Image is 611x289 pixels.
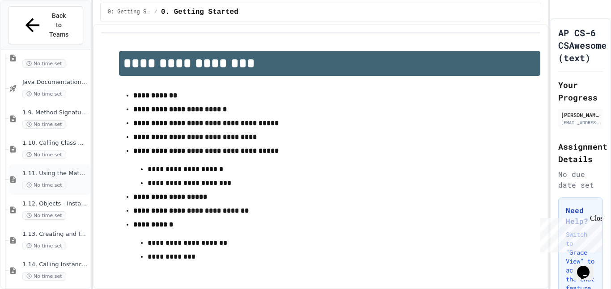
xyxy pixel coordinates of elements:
[558,169,603,190] div: No due date set
[561,119,600,126] div: [EMAIL_ADDRESS][DOMAIN_NAME]
[154,8,157,16] span: /
[537,214,602,252] iframe: chat widget
[22,261,89,268] span: 1.14. Calling Instance Methods
[22,242,66,250] span: No time set
[22,90,66,98] span: No time set
[22,59,66,68] span: No time set
[22,151,66,159] span: No time set
[22,120,66,129] span: No time set
[573,253,602,280] iframe: chat widget
[22,230,89,238] span: 1.13. Creating and Initializing Objects: Constructors
[558,140,603,165] h2: Assignment Details
[8,6,83,44] button: Back to Teams
[22,79,89,86] span: Java Documentation with Comments - Topic 1.8
[108,8,151,16] span: 0: Getting Started
[558,26,607,64] h1: AP CS-6 CSAwesome (text)
[22,211,66,220] span: No time set
[4,4,62,57] div: Chat with us now!Close
[561,111,600,119] div: [PERSON_NAME]
[22,109,89,117] span: 1.9. Method Signatures
[22,200,89,208] span: 1.12. Objects - Instances of Classes
[558,79,603,104] h2: Your Progress
[22,181,66,189] span: No time set
[22,139,89,147] span: 1.10. Calling Class Methods
[22,272,66,281] span: No time set
[161,7,238,17] span: 0. Getting Started
[22,170,89,177] span: 1.11. Using the Math Class
[48,11,69,39] span: Back to Teams
[566,205,595,226] h3: Need Help?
